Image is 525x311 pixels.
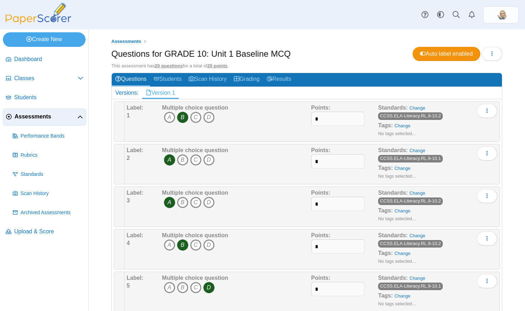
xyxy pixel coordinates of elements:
[394,166,410,171] a: Change
[3,51,86,68] a: Dashboard
[203,197,215,208] i: D
[311,190,330,196] b: Points:
[230,73,263,86] a: Grading
[21,190,83,197] span: Scan History
[10,128,86,145] a: Performance Bands
[177,112,188,123] i: B
[409,148,425,153] a: Change
[14,55,83,63] span: Dashboard
[311,147,330,153] b: Points:
[155,63,183,68] u: 20 questions
[203,154,215,166] i: D
[203,239,215,251] i: D
[177,197,188,208] i: B
[150,73,185,86] a: Students
[394,293,410,299] a: Change
[164,112,175,123] i: A
[14,74,78,82] span: Classes
[127,190,143,196] b: Label:
[112,87,142,99] div: Versions:
[10,147,86,164] a: Rubrics
[3,20,74,26] a: PaperScorer
[378,283,443,290] a: CCSS.ELA-Literacy.RL.9-10.1
[14,228,83,235] span: Upload & Score
[127,232,143,238] b: Label:
[477,146,497,161] button: More options
[420,51,473,57] span: Auto label enabled
[127,240,130,246] b: 4
[378,232,408,238] b: Standards:
[111,48,291,60] h1: Questions for GRADE 10: Unit 1 Baseline MCQ
[21,171,83,178] span: Standards
[378,293,393,299] b: Tags:
[15,113,77,121] span: Assessments
[127,147,143,153] b: Label:
[112,73,150,86] a: Questions
[394,251,410,256] a: Change
[409,190,425,196] a: Change
[378,301,416,306] small: No tags selected...
[10,204,86,221] a: Archived Assessments
[190,239,201,251] i: C
[378,131,416,136] small: No tags selected...
[190,197,201,208] i: C
[477,104,497,118] button: More options
[21,152,83,159] span: Rubrics
[263,73,295,86] a: Results
[127,198,130,204] b: 3
[378,155,443,162] a: CCSS.ELA-Literacy.RL.9-10.1
[162,190,228,196] b: Multiple choice question
[311,275,330,281] b: Points:
[21,133,83,140] span: Performance Bands
[21,209,83,216] span: Archived Assessments
[311,105,330,111] b: Points:
[394,208,410,213] a: Change
[378,207,393,213] b: Tags:
[409,276,425,281] a: Change
[203,282,215,293] i: D
[164,239,175,251] i: A
[483,6,519,23] a: ps.zKYLFpFWctilUouI
[3,89,86,106] a: Students
[162,232,228,238] b: Multiple choice question
[378,165,393,171] b: Tags:
[3,3,74,24] img: PaperScorer
[477,274,497,288] button: More options
[190,154,201,166] i: C
[394,123,410,128] a: Change
[164,197,175,208] i: A
[378,216,416,221] small: No tags selected...
[127,105,143,111] b: Label:
[409,233,425,238] a: Change
[162,147,228,153] b: Multiple choice question
[190,112,201,123] i: C
[378,105,408,111] b: Standards:
[378,198,443,205] a: CCSS.ELA-Literacy.RL.9-10.2
[3,70,86,87] a: Classes
[378,259,416,264] small: No tags selected...
[409,105,425,111] a: Change
[378,275,408,281] b: Standards:
[162,105,228,111] b: Multiple choice question
[110,37,143,46] a: Assessments
[3,32,85,46] a: Create New
[177,154,188,166] i: B
[185,73,230,86] a: Scan History
[127,155,130,161] b: 2
[464,7,480,23] a: Alerts
[378,240,443,247] a: CCSS.ELA-Literacy.RL.9-10.2
[378,173,416,179] small: No tags selected...
[378,190,408,196] b: Standards:
[477,189,497,203] button: More options
[14,94,83,101] span: Students
[495,9,507,21] img: ps.zKYLFpFWctilUouI
[164,282,175,293] i: A
[207,63,227,68] u: 20 points
[378,122,393,128] b: Tags:
[3,109,86,126] a: Assessments
[203,112,215,123] i: D
[477,232,497,246] button: More options
[3,223,86,240] a: Upload & Score
[127,275,143,281] b: Label:
[190,282,201,293] i: C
